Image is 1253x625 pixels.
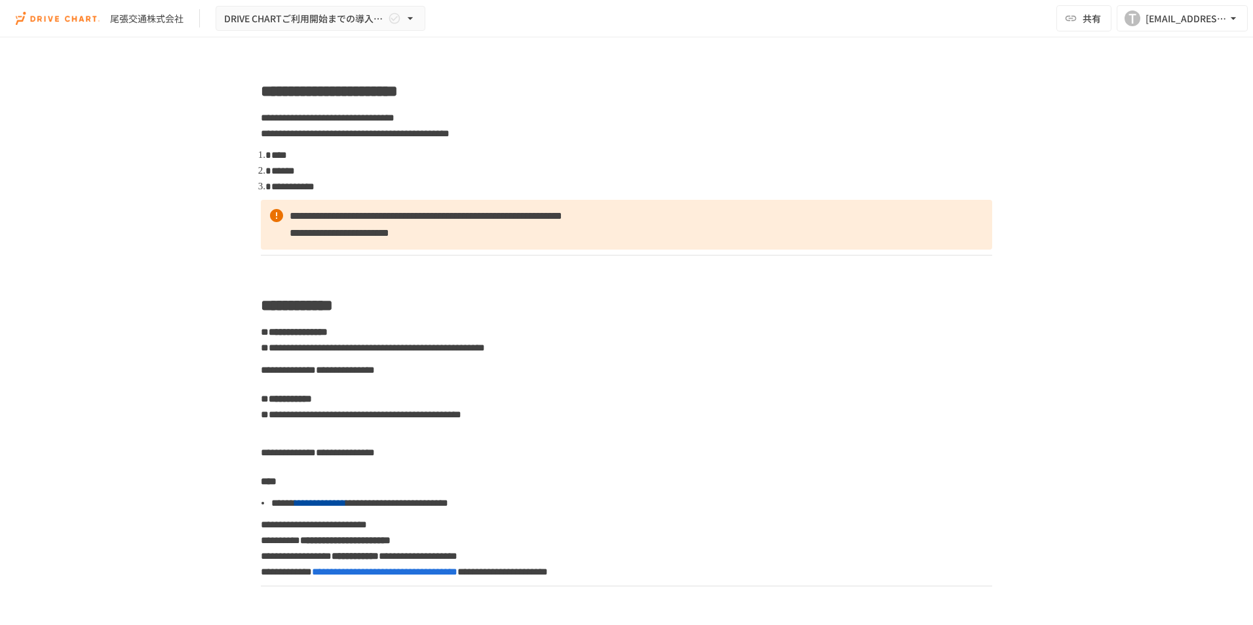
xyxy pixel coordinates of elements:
div: [EMAIL_ADDRESS][DOMAIN_NAME] [1146,10,1227,27]
div: T [1125,10,1140,26]
button: T[EMAIL_ADDRESS][DOMAIN_NAME] [1117,5,1248,31]
div: 尾張交通株式会社 [110,12,183,26]
img: i9VDDS9JuLRLX3JIUyK59LcYp6Y9cayLPHs4hOxMB9W [16,8,100,29]
button: 共有 [1056,5,1111,31]
button: DRIVE CHARTご利用開始までの導入支援ページ_v2.1 [216,6,425,31]
span: 共有 [1083,11,1101,26]
span: DRIVE CHARTご利用開始までの導入支援ページ_v2.1 [224,10,385,27]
